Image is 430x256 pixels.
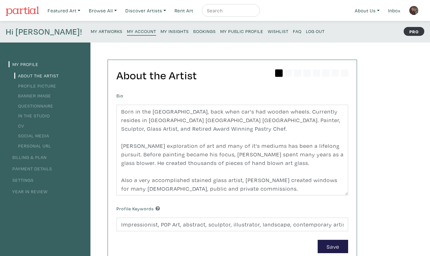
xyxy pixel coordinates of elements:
a: Questionnaire [14,103,53,109]
small: Log Out [306,28,325,34]
small: My Public Profile [220,28,263,34]
small: My Insights [161,28,189,34]
a: Wishlist [268,27,288,35]
a: Billing & Plan [9,154,47,160]
a: My Account [127,27,156,36]
small: Bookings [193,28,216,34]
a: CV [14,123,24,129]
a: Featured Art [45,4,83,17]
h4: Hi [PERSON_NAME]! [6,27,82,37]
a: My Insights [161,27,189,35]
input: Search [206,7,254,15]
a: Settings [9,177,34,183]
a: In the Studio [14,113,50,119]
a: My Profile [9,61,38,67]
a: My Artworks [91,27,122,35]
a: Inbox [385,4,403,17]
a: Year in Review [9,188,48,194]
button: Save [318,240,348,253]
img: phpThumb.php [409,6,419,15]
label: Profile Keywords [116,205,160,212]
a: Bookings [193,27,216,35]
a: Personal URL [14,143,51,149]
strong: PRO [404,27,424,36]
a: Browse All [86,4,120,17]
small: My Account [127,28,156,34]
small: Wishlist [268,28,288,34]
a: Social Media [14,133,49,139]
a: Rent Art [172,4,196,17]
a: About Us [352,4,382,17]
a: Log Out [306,27,325,35]
a: FAQ [293,27,301,35]
a: Profile Picture [14,83,56,89]
a: Banner Image [14,93,51,99]
input: Comma-separated keywords that best describe you and your work. [116,218,348,231]
h2: About the Artist [116,69,348,82]
a: Payment Details [9,166,52,172]
small: My Artworks [91,28,122,34]
textarea: Born in the [GEOGRAPHIC_DATA], back when car's had wooden wheels. Currently resides in [GEOGRAPHI... [116,105,348,195]
a: About the Artist [14,73,59,79]
label: Bio [116,92,123,99]
a: My Public Profile [220,27,263,35]
a: Discover Artists [122,4,169,17]
small: FAQ [293,28,301,34]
